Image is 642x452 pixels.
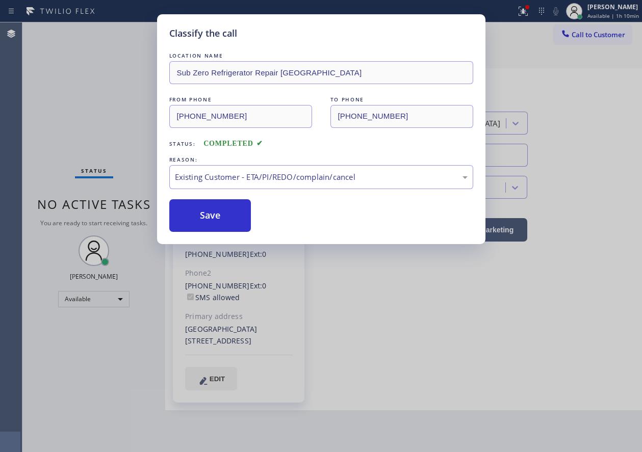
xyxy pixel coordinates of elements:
[169,140,196,147] span: Status:
[169,94,312,105] div: FROM PHONE
[169,199,251,232] button: Save
[203,140,263,147] span: COMPLETED
[169,26,237,40] h5: Classify the call
[169,105,312,128] input: From phone
[169,50,473,61] div: LOCATION NAME
[169,154,473,165] div: REASON:
[330,94,473,105] div: TO PHONE
[330,105,473,128] input: To phone
[175,171,468,183] div: Existing Customer - ETA/PI/REDO/complain/cancel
